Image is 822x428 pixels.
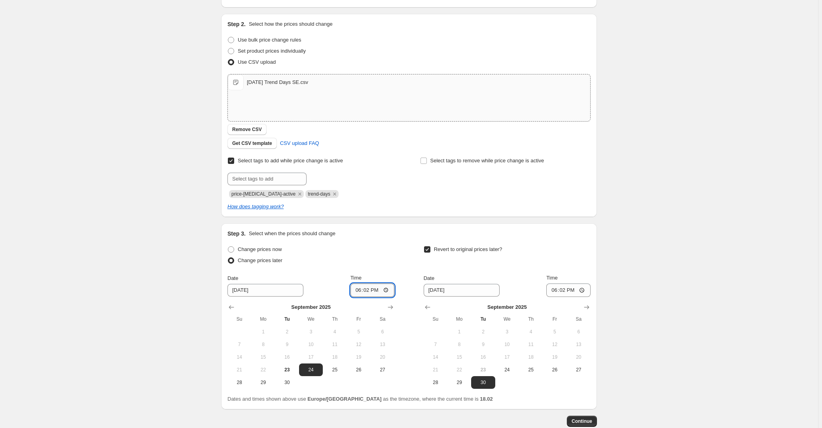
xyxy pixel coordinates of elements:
[251,376,275,389] button: Monday September 29 2025
[254,341,272,348] span: 8
[251,363,275,376] button: Monday September 22 2025
[347,351,371,363] button: Friday September 19 2025
[254,354,272,360] span: 15
[519,325,543,338] button: Thursday September 4 2025
[570,354,587,360] span: 20
[302,329,320,335] span: 3
[474,367,492,373] span: 23
[238,246,282,252] span: Change prices now
[371,338,394,351] button: Saturday September 13 2025
[231,354,248,360] span: 14
[522,329,540,335] span: 4
[302,341,320,348] span: 10
[238,48,306,54] span: Set product prices individually
[231,191,295,197] span: price-change-job-active
[254,379,272,386] span: 29
[374,316,391,322] span: Sa
[447,325,471,338] button: Monday September 1 2025
[278,341,296,348] span: 9
[546,354,563,360] span: 19
[302,316,320,322] span: We
[567,351,591,363] button: Saturday September 20 2025
[498,329,516,335] span: 3
[471,313,495,325] th: Tuesday
[543,338,566,351] button: Friday September 12 2025
[546,283,591,297] input: 12:00
[451,329,468,335] span: 1
[278,379,296,386] span: 30
[323,363,347,376] button: Thursday September 25 2025
[278,354,296,360] span: 16
[570,341,587,348] span: 13
[495,325,519,338] button: Wednesday September 3 2025
[251,313,275,325] th: Monday
[278,367,296,373] span: 23
[275,137,324,150] a: CSV upload FAQ
[251,338,275,351] button: Monday September 8 2025
[238,59,276,65] span: Use CSV upload
[326,341,343,348] span: 11
[427,341,444,348] span: 7
[567,325,591,338] button: Saturday September 6 2025
[567,416,597,427] button: Continue
[350,329,367,335] span: 5
[350,367,367,373] span: 26
[331,190,338,198] button: Remove trend-days
[251,325,275,338] button: Monday September 1 2025
[427,316,444,322] span: Su
[254,316,272,322] span: Mo
[347,338,371,351] button: Friday September 12 2025
[498,354,516,360] span: 17
[543,351,566,363] button: Friday September 19 2025
[498,316,516,322] span: We
[451,354,468,360] span: 15
[385,302,396,313] button: Show next month, October 2025
[498,341,516,348] span: 10
[543,363,566,376] button: Friday September 26 2025
[474,354,492,360] span: 16
[546,316,563,322] span: Fr
[451,367,468,373] span: 22
[447,376,471,389] button: Monday September 29 2025
[567,338,591,351] button: Saturday September 13 2025
[227,363,251,376] button: Sunday September 21 2025
[227,124,267,135] button: Remove CSV
[238,37,301,43] span: Use bulk price change rules
[495,338,519,351] button: Wednesday September 10 2025
[350,354,367,360] span: 19
[227,313,251,325] th: Sunday
[424,363,447,376] button: Sunday September 21 2025
[323,351,347,363] button: Thursday September 18 2025
[231,341,248,348] span: 7
[299,325,323,338] button: Wednesday September 3 2025
[326,354,343,360] span: 18
[249,230,335,238] p: Select when the prices should change
[307,396,381,402] b: Europe/[GEOGRAPHIC_DATA]
[374,341,391,348] span: 13
[231,379,248,386] span: 28
[227,138,277,149] button: Get CSV template
[546,275,557,281] span: Time
[227,173,307,185] input: Select tags to add
[275,325,299,338] button: Tuesday September 2 2025
[326,316,343,322] span: Th
[424,313,447,325] th: Sunday
[471,325,495,338] button: Tuesday September 2 2025
[299,351,323,363] button: Wednesday September 17 2025
[471,351,495,363] button: Tuesday September 16 2025
[232,140,272,146] span: Get CSV template
[280,139,319,147] span: CSV upload FAQ
[227,338,251,351] button: Sunday September 7 2025
[434,246,502,252] span: Revert to original prices later?
[278,316,296,322] span: Tu
[427,354,444,360] span: 14
[323,313,347,325] th: Thursday
[232,126,262,133] span: Remove CSV
[427,367,444,373] span: 21
[447,351,471,363] button: Monday September 15 2025
[227,204,284,209] a: How does tagging work?
[302,354,320,360] span: 17
[326,329,343,335] span: 4
[424,275,434,281] span: Date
